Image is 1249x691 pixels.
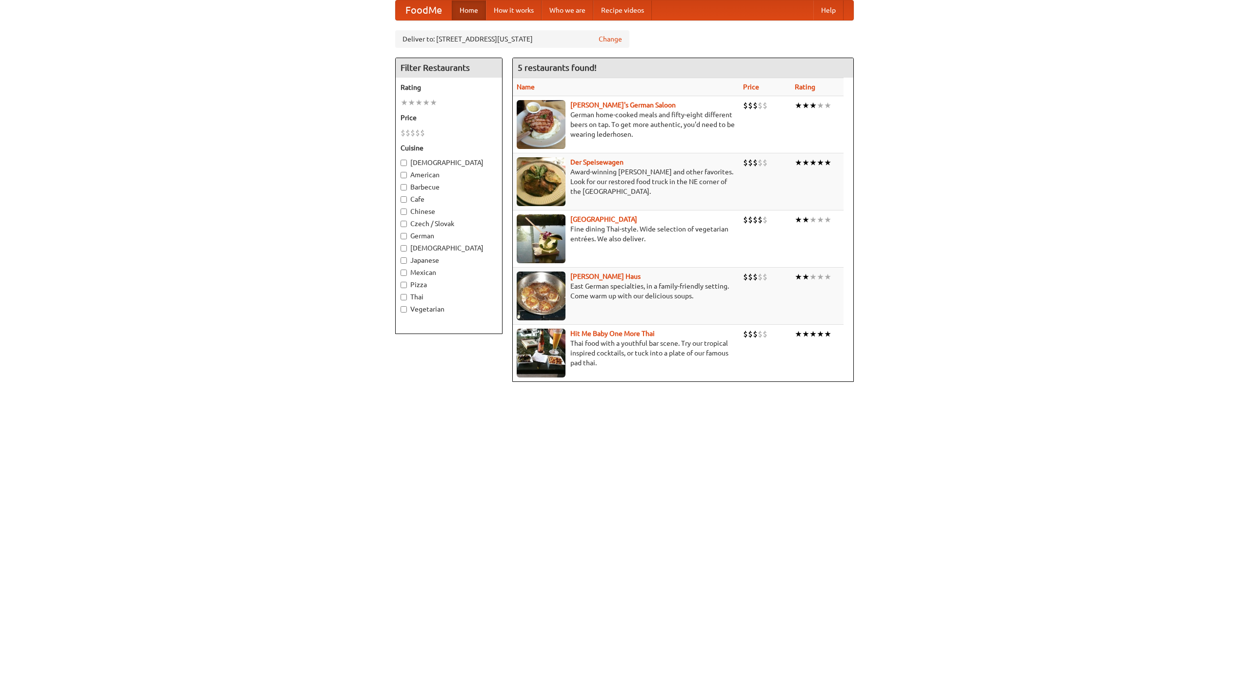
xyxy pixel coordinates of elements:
li: $ [763,214,767,225]
label: Japanese [401,255,497,265]
input: [DEMOGRAPHIC_DATA] [401,245,407,251]
input: Cafe [401,196,407,203]
a: Hit Me Baby One More Thai [570,330,655,337]
li: $ [748,329,753,339]
li: ★ [802,157,809,168]
label: Cafe [401,194,497,204]
label: Mexican [401,268,497,277]
label: [DEMOGRAPHIC_DATA] [401,243,497,253]
li: $ [420,127,425,138]
li: $ [763,157,767,168]
a: Der Speisewagen [570,158,624,166]
li: $ [748,214,753,225]
h5: Cuisine [401,143,497,153]
input: Pizza [401,282,407,288]
input: Thai [401,294,407,300]
li: ★ [809,157,817,168]
li: $ [753,329,758,339]
li: $ [405,127,410,138]
a: Change [599,34,622,44]
li: ★ [795,157,802,168]
a: Help [813,0,844,20]
li: $ [743,329,748,339]
li: ★ [817,272,824,282]
p: German home-cooked meals and fifty-eight different beers on tap. To get more authentic, you'd nee... [517,110,735,139]
li: $ [410,127,415,138]
label: Chinese [401,207,497,216]
li: $ [748,100,753,111]
input: Mexican [401,270,407,276]
li: ★ [802,272,809,282]
input: Vegetarian [401,306,407,313]
li: ★ [824,329,831,339]
li: ★ [809,329,817,339]
li: $ [748,157,753,168]
li: $ [763,329,767,339]
a: How it works [486,0,542,20]
input: Chinese [401,209,407,215]
a: Who we are [542,0,593,20]
input: German [401,233,407,239]
li: $ [753,214,758,225]
li: $ [758,329,763,339]
input: Barbecue [401,184,407,190]
li: ★ [408,97,415,108]
li: ★ [423,97,430,108]
li: ★ [824,214,831,225]
div: Deliver to: [STREET_ADDRESS][US_STATE] [395,30,629,48]
a: Home [452,0,486,20]
li: ★ [824,272,831,282]
li: ★ [817,329,824,339]
p: Fine dining Thai-style. Wide selection of vegetarian entrées. We also deliver. [517,224,735,244]
li: ★ [817,157,824,168]
li: $ [748,272,753,282]
label: Czech / Slovak [401,219,497,229]
li: $ [758,272,763,282]
li: ★ [401,97,408,108]
label: Pizza [401,280,497,290]
li: $ [753,100,758,111]
li: $ [743,100,748,111]
h5: Rating [401,83,497,92]
li: $ [763,100,767,111]
li: ★ [809,214,817,225]
li: ★ [430,97,437,108]
li: ★ [802,214,809,225]
p: Award-winning [PERSON_NAME] and other favorites. Look for our restored food truck in the NE corne... [517,167,735,196]
p: Thai food with a youthful bar scene. Try our tropical inspired cocktails, or tuck into a plate of... [517,338,735,368]
li: ★ [795,272,802,282]
li: ★ [795,100,802,111]
a: Price [743,83,759,91]
li: $ [763,272,767,282]
ng-pluralize: 5 restaurants found! [518,63,597,72]
li: $ [401,127,405,138]
li: $ [758,100,763,111]
li: $ [753,272,758,282]
h5: Price [401,113,497,123]
a: [PERSON_NAME] Haus [570,272,641,280]
label: American [401,170,497,180]
a: [GEOGRAPHIC_DATA] [570,215,637,223]
li: ★ [802,329,809,339]
a: [PERSON_NAME]'s German Saloon [570,101,676,109]
label: Vegetarian [401,304,497,314]
img: esthers.jpg [517,100,565,149]
li: $ [743,214,748,225]
a: Rating [795,83,815,91]
img: babythai.jpg [517,329,565,377]
img: kohlhaus.jpg [517,272,565,320]
li: $ [758,157,763,168]
li: $ [753,157,758,168]
a: Recipe videos [593,0,652,20]
label: Thai [401,292,497,302]
li: $ [743,272,748,282]
input: [DEMOGRAPHIC_DATA] [401,160,407,166]
li: ★ [824,157,831,168]
li: ★ [824,100,831,111]
h4: Filter Restaurants [396,58,502,78]
li: $ [758,214,763,225]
